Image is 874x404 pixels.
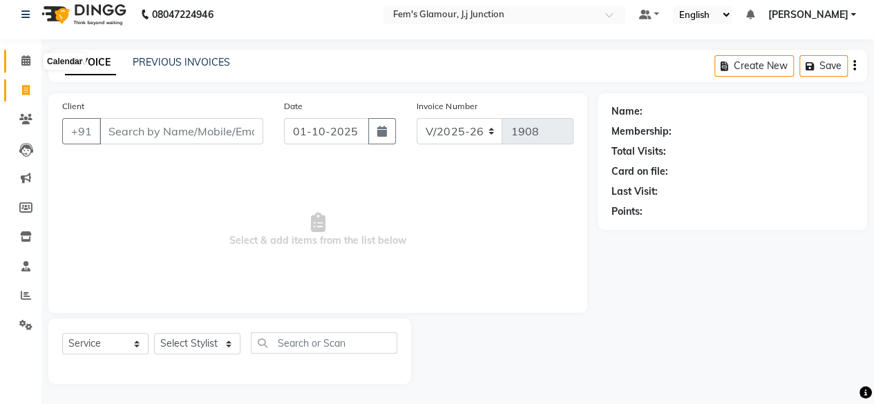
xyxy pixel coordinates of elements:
[62,161,573,299] span: Select & add items from the list below
[611,124,672,139] div: Membership:
[251,332,397,354] input: Search or Scan
[714,55,794,77] button: Create New
[62,100,84,113] label: Client
[99,118,263,144] input: Search by Name/Mobile/Email/Code
[799,55,848,77] button: Save
[611,144,666,159] div: Total Visits:
[133,56,230,68] a: PREVIOUS INVOICES
[284,100,303,113] label: Date
[768,8,848,22] span: [PERSON_NAME]
[44,53,86,70] div: Calendar
[611,204,643,219] div: Points:
[611,104,643,119] div: Name:
[611,184,658,199] div: Last Visit:
[62,118,101,144] button: +91
[417,100,477,113] label: Invoice Number
[611,164,668,179] div: Card on file:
